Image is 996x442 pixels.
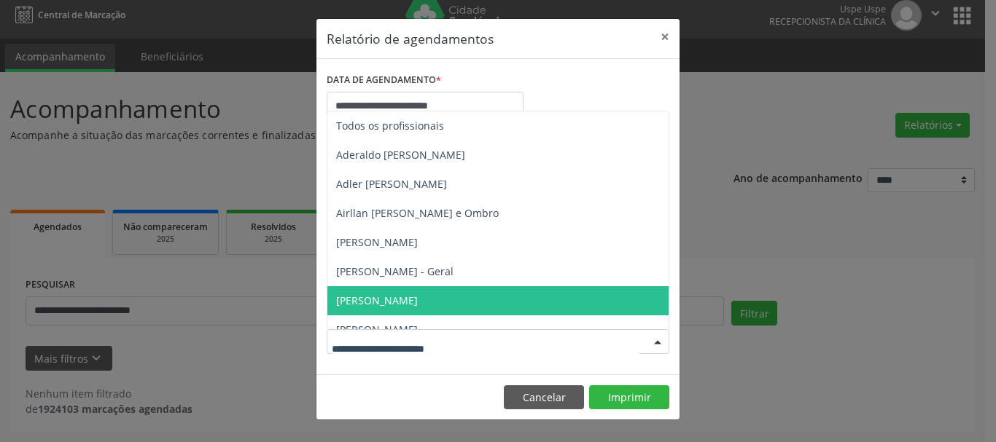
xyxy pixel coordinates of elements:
span: [PERSON_NAME] [336,235,418,249]
button: Close [650,19,680,55]
span: [PERSON_NAME] - Geral [336,264,454,278]
label: DATA DE AGENDAMENTO [327,69,441,92]
span: Aderaldo [PERSON_NAME] [336,148,465,162]
span: [PERSON_NAME] [336,293,418,307]
button: Imprimir [589,385,669,410]
span: Adler [PERSON_NAME] [336,177,447,191]
span: [PERSON_NAME] [336,323,418,336]
button: Cancelar [504,385,584,410]
span: Todos os profissionais [336,119,444,133]
span: Airllan [PERSON_NAME] e Ombro [336,206,499,220]
h5: Relatório de agendamentos [327,29,494,48]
